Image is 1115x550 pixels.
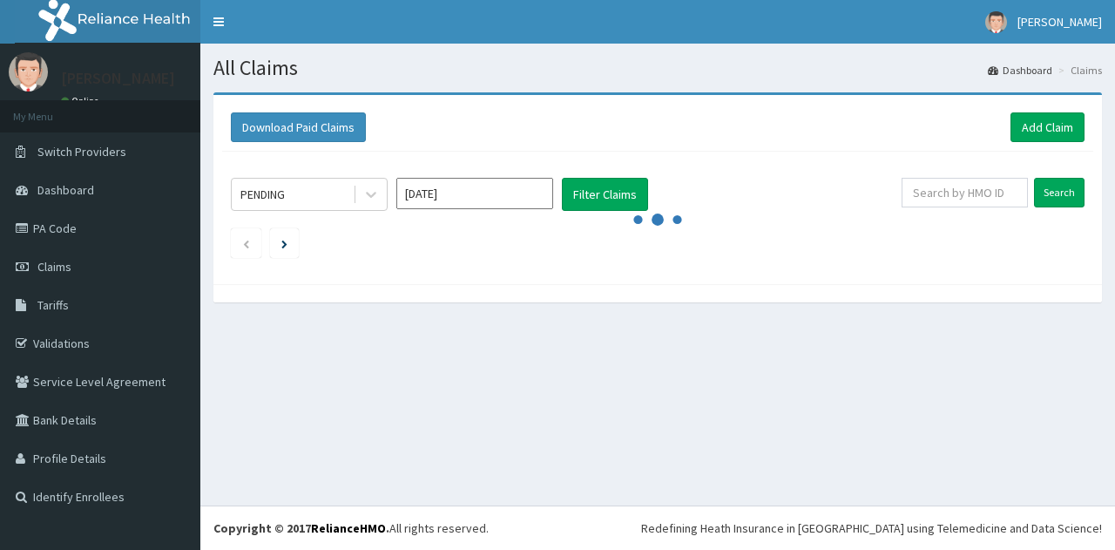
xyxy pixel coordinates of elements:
[213,57,1102,79] h1: All Claims
[1017,14,1102,30] span: [PERSON_NAME]
[61,95,103,107] a: Online
[311,520,386,536] a: RelianceHMO
[37,144,126,160] span: Switch Providers
[37,182,94,198] span: Dashboard
[9,52,48,92] img: User Image
[902,178,1028,207] input: Search by HMO ID
[281,235,287,251] a: Next page
[213,520,389,536] strong: Copyright © 2017 .
[240,186,285,203] div: PENDING
[61,71,175,86] p: [PERSON_NAME]
[200,506,1115,550] footer: All rights reserved.
[632,194,684,246] svg: audio-loading
[242,235,250,251] a: Previous page
[641,519,1102,537] div: Redefining Heath Insurance in [GEOGRAPHIC_DATA] using Telemedicine and Data Science!
[562,178,648,211] button: Filter Claims
[1054,63,1102,78] li: Claims
[1034,178,1085,207] input: Search
[37,297,69,313] span: Tariffs
[231,112,366,142] button: Download Paid Claims
[37,259,71,275] span: Claims
[1010,112,1085,142] a: Add Claim
[985,11,1007,33] img: User Image
[988,63,1052,78] a: Dashboard
[396,178,553,209] input: Select Month and Year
